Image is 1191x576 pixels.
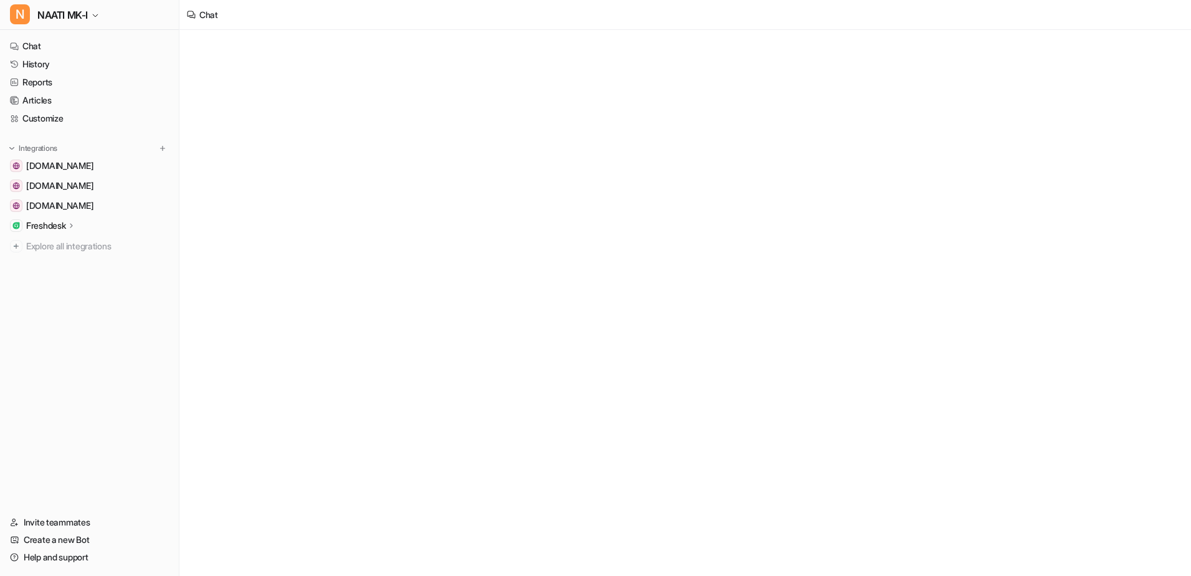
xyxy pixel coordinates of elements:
button: Integrations [5,142,61,155]
p: Freshdesk [26,219,65,232]
img: my.naati.com.au [12,182,20,190]
img: explore all integrations [10,240,22,252]
img: menu_add.svg [158,144,167,153]
a: Create a new Bot [5,531,174,549]
img: Freshdesk [12,222,20,229]
a: History [5,55,174,73]
span: N [10,4,30,24]
span: [DOMAIN_NAME] [26,180,93,192]
a: Help and support [5,549,174,566]
span: Explore all integrations [26,236,169,256]
a: Reports [5,74,174,91]
img: www.naati.com.au [12,162,20,170]
img: learn.naati.com.au [12,202,20,209]
span: [DOMAIN_NAME] [26,160,93,172]
img: expand menu [7,144,16,153]
span: NAATI MK-I [37,6,88,24]
a: Invite teammates [5,514,174,531]
div: Chat [199,8,218,21]
a: Customize [5,110,174,127]
p: Integrations [19,143,57,153]
a: Articles [5,92,174,109]
a: Chat [5,37,174,55]
a: my.naati.com.au[DOMAIN_NAME] [5,177,174,194]
a: learn.naati.com.au[DOMAIN_NAME] [5,197,174,214]
a: Explore all integrations [5,238,174,255]
span: [DOMAIN_NAME] [26,199,93,212]
a: www.naati.com.au[DOMAIN_NAME] [5,157,174,175]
